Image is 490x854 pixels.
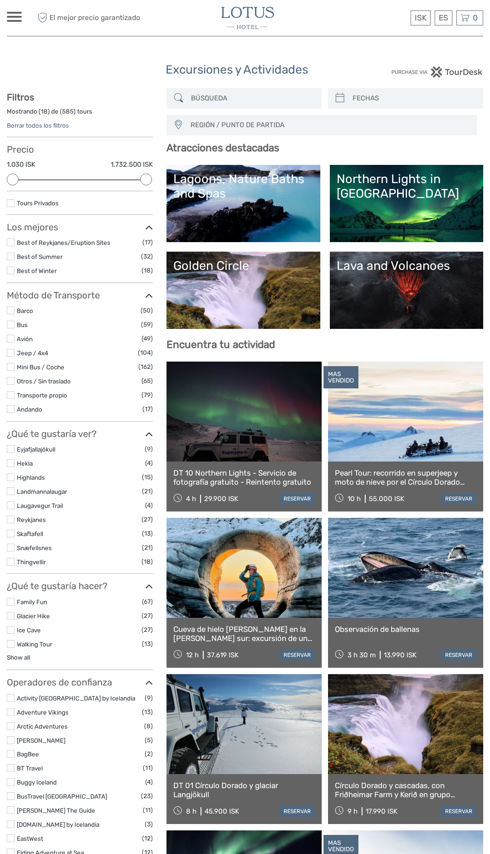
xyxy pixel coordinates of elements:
span: ISK [415,13,426,22]
span: (17) [142,237,153,248]
a: Buggy Iceland [17,779,57,786]
a: Best of Reykjanes/Eruption Sites [17,239,110,246]
a: Barco [17,307,33,314]
label: 585 [62,107,73,116]
b: Atracciones destacadas [167,142,279,154]
span: (3) [145,819,153,829]
a: Northern Lights in [GEOGRAPHIC_DATA] [337,172,476,235]
a: Cueva de hielo [PERSON_NAME] en la [PERSON_NAME] sur: excursión de un día desde [GEOGRAPHIC_DATA] [173,625,315,643]
h3: Los mejores [7,222,153,233]
input: FECHAS [349,90,479,106]
b: Encuentra tu actividad [167,338,275,351]
a: Lagoons, Nature Baths and Spas [173,172,313,235]
a: [DOMAIN_NAME] by Icelandia [17,821,99,828]
a: Andando [17,406,42,413]
div: MAS VENDIDO [323,366,358,389]
a: reservar [441,649,476,661]
a: Observación de ballenas [335,625,476,634]
h3: ¿Qué te gustaría ver? [7,428,153,439]
a: Transporte propio [17,392,67,399]
a: DT 01 Círculo Dorado y glaciar Langjökull [173,781,315,799]
span: (13) [142,639,153,649]
label: 1.732.500 ISK [111,160,153,169]
button: REGIÓN / PUNTO DE PARTIDA [186,118,472,133]
div: 17.990 ISK [366,807,397,815]
span: (27) [142,625,153,635]
label: 1.030 ISK [7,160,35,169]
span: (162) [138,362,153,372]
a: Glacier Hike [17,612,50,620]
a: Jeep / 4x4 [17,349,48,357]
span: (11) [143,805,153,815]
span: 12 h [186,651,199,659]
a: Arctic Adventures [17,723,68,730]
div: Northern Lights in [GEOGRAPHIC_DATA] [337,172,476,201]
span: (13) [142,528,153,539]
a: reservar [279,493,315,505]
img: PurchaseViaTourDesk.png [391,66,483,78]
span: 9 h [348,807,358,815]
h3: Operadores de confianza [7,677,153,688]
div: 29.900 ISK [204,495,238,503]
span: (12) [142,833,153,844]
div: Golden Circle [173,258,313,273]
a: Mini Bus / Coche [17,363,64,371]
a: reservar [441,493,476,505]
a: Thingvellir [17,558,46,566]
span: (49) [142,333,153,344]
h1: Excursiones y Actividades [166,63,324,77]
a: Snæfellsnes [17,544,52,551]
input: BÚSQUEDA [187,90,317,106]
img: 3065-b7107863-13b3-4aeb-8608-4df0d373a5c0_logo_small.jpg [221,7,274,29]
span: (17) [142,404,153,414]
a: [PERSON_NAME] The Guide [17,807,95,814]
a: Reykjanes [17,516,46,523]
span: (11) [143,763,153,773]
span: 8 h [186,807,196,815]
span: (79) [142,390,153,400]
a: Lava and Volcanoes [337,258,476,322]
a: Hekla [17,460,33,467]
span: (32) [141,251,153,262]
div: 37.619 ISK [207,651,239,659]
h3: Método de Transporte [7,290,153,301]
span: (104) [138,348,153,358]
span: 3 h 30 m [348,651,376,659]
span: (8) [144,721,153,731]
span: (50) [141,305,153,316]
span: (21) [142,542,153,553]
a: DT 10 Northern Lights - Servicio de fotografía gratuito - Reintento gratuito [173,468,315,487]
span: (27) [142,611,153,621]
a: Skaftafell [17,530,43,537]
a: Landmannalaugar [17,488,67,495]
a: Golden Circle [173,258,313,322]
span: (15) [142,472,153,482]
div: Mostrando ( ) de ( ) tours [7,107,153,121]
a: Círculo Dorado y cascadas, con Friðheimar Farm y Kerið en grupo pequeño [335,781,476,799]
a: [PERSON_NAME] [17,737,65,744]
span: (65) [142,376,153,386]
a: Highlands [17,474,45,481]
a: Borrar todos los filtros [7,122,69,129]
div: Lagoons, Nature Baths and Spas [173,172,313,201]
span: El mejor precio garantizado [35,10,140,25]
a: BT Travel [17,765,43,772]
span: (67) [142,596,153,607]
a: Activity [GEOGRAPHIC_DATA] by Icelandia [17,695,135,702]
a: Show all [7,654,30,661]
a: Ice Cave [17,626,41,634]
div: 55.000 ISK [369,495,404,503]
a: Laugavegur Trail [17,502,63,509]
span: 0 [471,13,479,22]
a: Bus [17,321,28,328]
a: Eyjafjallajökull [17,446,55,453]
span: (4) [145,777,153,787]
a: BusTravel [GEOGRAPHIC_DATA] [17,793,107,800]
span: (59) [141,319,153,330]
span: (18) [142,265,153,276]
span: (9) [145,444,153,454]
a: Otros / Sin traslado [17,377,71,385]
h3: ¿Qué te gustaría hacer? [7,581,153,591]
span: 10 h [348,495,361,503]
